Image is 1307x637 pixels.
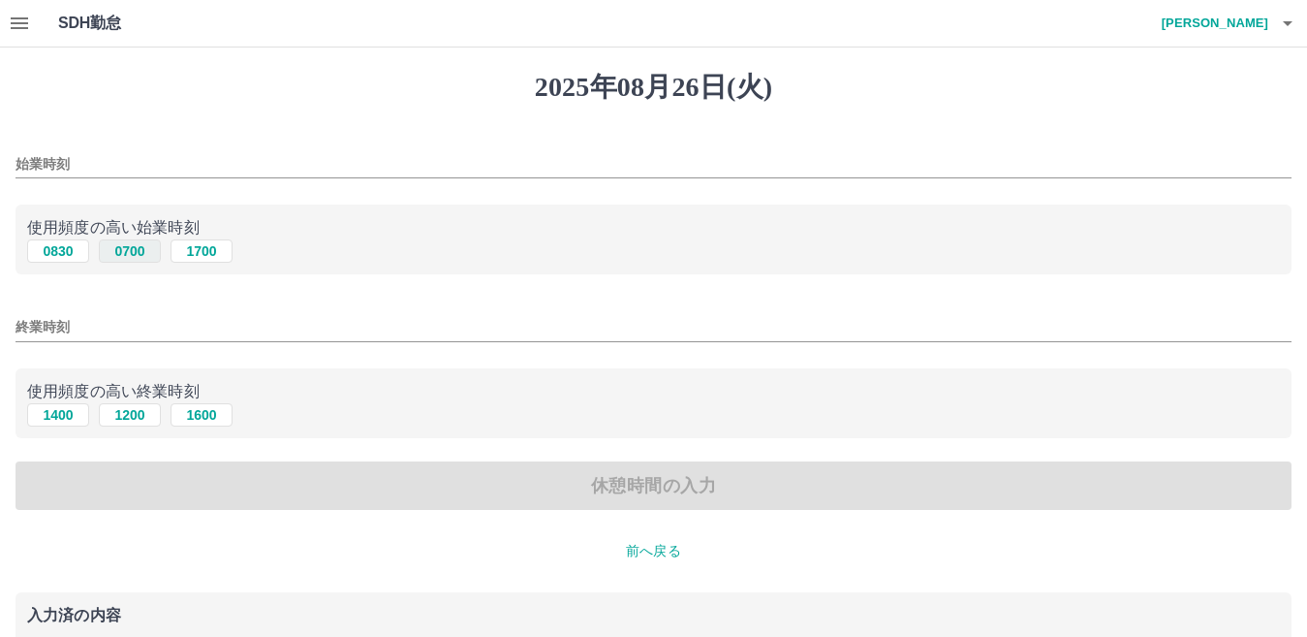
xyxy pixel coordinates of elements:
[171,239,233,263] button: 1700
[27,216,1280,239] p: 使用頻度の高い始業時刻
[16,71,1291,104] h1: 2025年08月26日(火)
[171,403,233,427] button: 1600
[27,403,89,427] button: 1400
[99,403,161,427] button: 1200
[16,541,1291,561] p: 前へ戻る
[27,608,1280,623] p: 入力済の内容
[99,239,161,263] button: 0700
[27,239,89,263] button: 0830
[27,380,1280,403] p: 使用頻度の高い終業時刻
